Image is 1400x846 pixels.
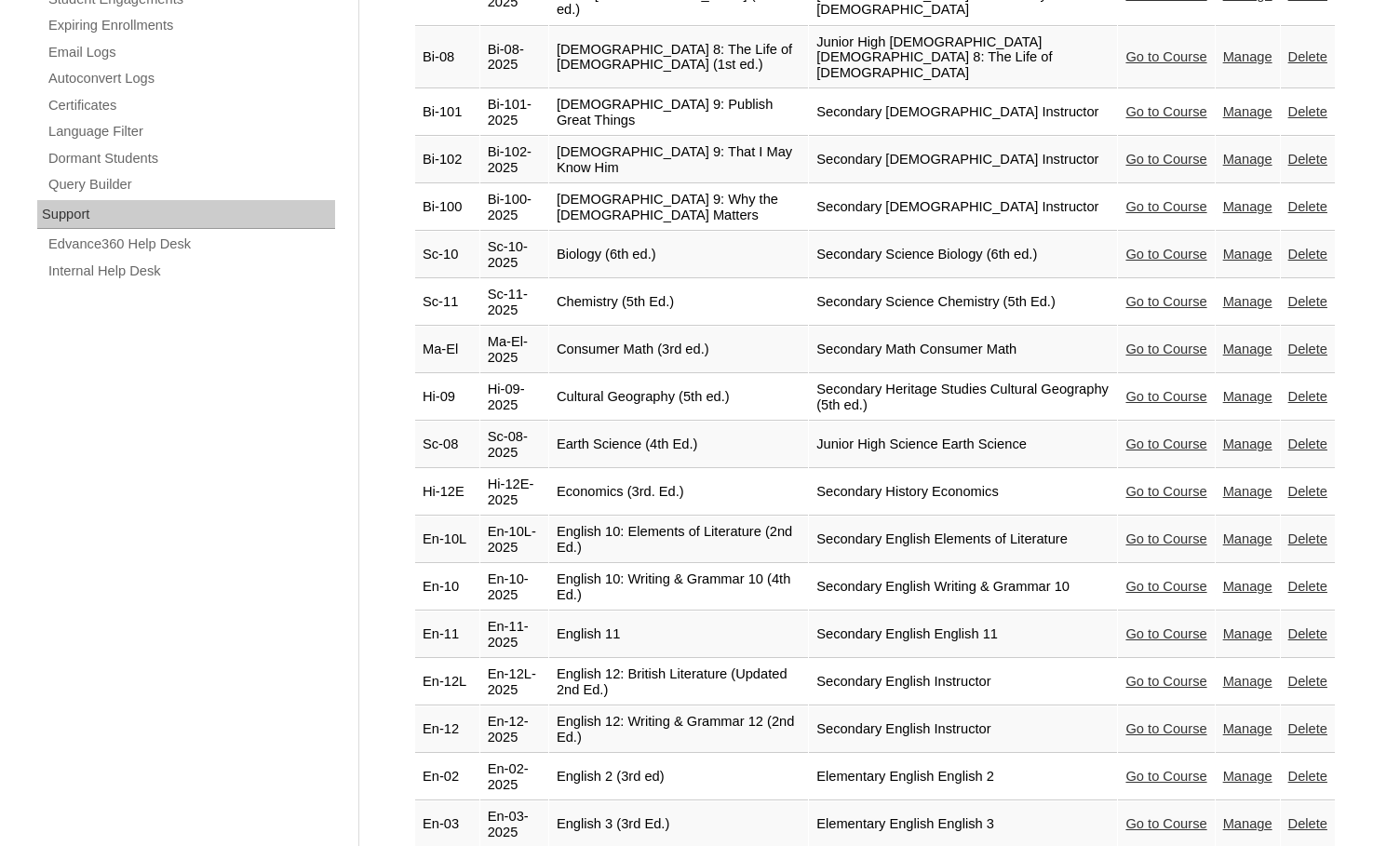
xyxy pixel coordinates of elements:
a: Language Filter [47,120,335,143]
td: English 10: Writing & Grammar 10 (4th Ed.) [549,564,808,611]
td: Elementary English English 2 [809,754,1117,800]
a: Manage [1223,674,1272,689]
td: En-11-2025 [480,611,548,658]
td: English 11 [549,611,808,658]
a: Certificates [47,94,335,117]
a: Go to Course [1125,152,1206,167]
td: Sc-08-2025 [480,422,548,468]
div: Support [37,200,335,230]
td: English 2 (3rd ed) [549,754,808,800]
a: Go to Course [1125,104,1206,119]
td: Secondary History Economics [809,469,1117,516]
td: Sc-11 [415,279,479,326]
td: Biology (6th ed.) [549,232,808,278]
td: Secondary Science Biology (6th ed.) [809,232,1117,278]
td: Earth Science (4th Ed.) [549,422,808,468]
a: Delete [1288,436,1327,451]
td: Cultural Geography (5th ed.) [549,374,808,421]
a: Delete [1288,104,1327,119]
td: Secondary [DEMOGRAPHIC_DATA] Instructor [809,137,1117,183]
td: Bi-101 [415,89,479,136]
td: Economics (3rd. Ed.) [549,469,808,516]
td: Secondary Science Chemistry (5th Ed.) [809,279,1117,326]
td: Secondary English Instructor [809,659,1117,705]
td: En-10L-2025 [480,517,548,563]
a: Manage [1223,579,1272,594]
a: Delete [1288,49,1327,64]
a: Delete [1288,294,1327,309]
a: Go to Course [1125,816,1206,831]
a: Manage [1223,626,1272,641]
a: Go to Course [1125,531,1206,546]
a: Query Builder [47,173,335,196]
td: Secondary English Instructor [809,706,1117,753]
a: Manage [1223,152,1272,167]
a: Autoconvert Logs [47,67,335,90]
td: Ma-El [415,327,479,373]
a: Delete [1288,199,1327,214]
a: Edvance360 Help Desk [47,233,335,256]
td: [DEMOGRAPHIC_DATA] 9: Publish Great Things [549,89,808,136]
td: En-11 [415,611,479,658]
td: En-10L [415,517,479,563]
a: Internal Help Desk [47,260,335,283]
a: Go to Course [1125,579,1206,594]
td: Sc-10 [415,232,479,278]
a: Go to Course [1125,721,1206,736]
a: Delete [1288,626,1327,641]
a: Dormant Students [47,147,335,170]
td: Bi-100 [415,184,479,231]
td: Consumer Math (3rd ed.) [549,327,808,373]
td: Hi-09-2025 [480,374,548,421]
td: English 10: Elements of Literature (2nd Ed.) [549,517,808,563]
a: Expiring Enrollments [47,14,335,37]
a: Manage [1223,436,1272,451]
a: Manage [1223,389,1272,404]
a: Delete [1288,816,1327,831]
a: Go to Course [1125,294,1206,309]
td: En-02 [415,754,479,800]
td: Secondary English English 11 [809,611,1117,658]
td: [DEMOGRAPHIC_DATA] 9: That I May Know Him [549,137,808,183]
td: Bi-101-2025 [480,89,548,136]
a: Delete [1288,721,1327,736]
a: Delete [1288,674,1327,689]
a: Go to Course [1125,674,1206,689]
td: Secondary [DEMOGRAPHIC_DATA] Instructor [809,89,1117,136]
td: Secondary English Writing & Grammar 10 [809,564,1117,611]
td: Bi-08-2025 [480,27,548,89]
td: En-12 [415,706,479,753]
a: Delete [1288,769,1327,784]
td: [DEMOGRAPHIC_DATA] 8: The Life of [DEMOGRAPHIC_DATA] (1st ed.) [549,27,808,89]
td: Junior High [DEMOGRAPHIC_DATA] [DEMOGRAPHIC_DATA] 8: The Life of [DEMOGRAPHIC_DATA] [809,27,1117,89]
a: Manage [1223,816,1272,831]
td: Chemistry (5th Ed.) [549,279,808,326]
a: Go to Course [1125,769,1206,784]
a: Go to Course [1125,342,1206,356]
td: [DEMOGRAPHIC_DATA] 9: Why the [DEMOGRAPHIC_DATA] Matters [549,184,808,231]
td: Secondary Math Consumer Math [809,327,1117,373]
td: Bi-08 [415,27,479,89]
a: Delete [1288,152,1327,167]
td: English 12: British Literature (Updated 2nd Ed.) [549,659,808,705]
a: Manage [1223,199,1272,214]
a: Manage [1223,342,1272,356]
td: Secondary Heritage Studies Cultural Geography (5th ed.) [809,374,1117,421]
a: Delete [1288,579,1327,594]
a: Go to Course [1125,626,1206,641]
a: Manage [1223,247,1272,262]
td: En-10-2025 [480,564,548,611]
a: Manage [1223,531,1272,546]
a: Delete [1288,484,1327,499]
td: Bi-102-2025 [480,137,548,183]
td: Ma-El-2025 [480,327,548,373]
a: Go to Course [1125,49,1206,64]
td: En-12L [415,659,479,705]
td: Junior High Science Earth Science [809,422,1117,468]
td: En-12L-2025 [480,659,548,705]
a: Manage [1223,769,1272,784]
td: En-12-2025 [480,706,548,753]
td: Sc-11-2025 [480,279,548,326]
a: Manage [1223,721,1272,736]
a: Delete [1288,389,1327,404]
